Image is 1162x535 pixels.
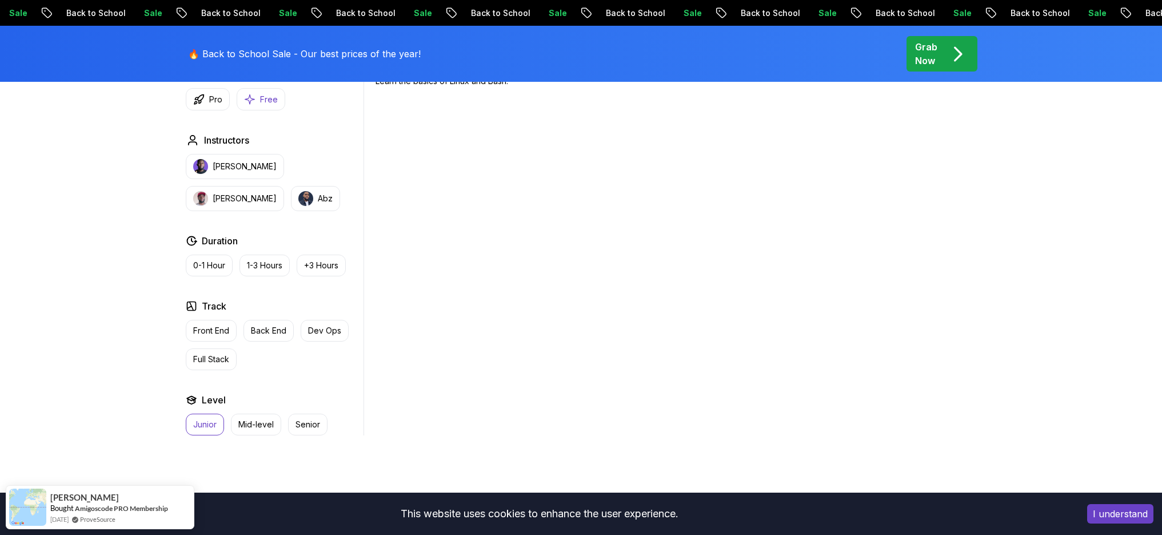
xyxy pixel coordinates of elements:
p: Sale [673,7,710,19]
img: instructor img [193,191,208,206]
h2: Track [202,299,226,313]
button: instructor img[PERSON_NAME] [186,186,284,211]
button: 1-3 Hours [239,255,290,276]
p: Back to School [865,7,943,19]
span: Bought [50,504,74,513]
div: This website uses cookies to enhance the user experience. [9,501,1070,526]
button: Pro [186,88,230,110]
p: Back to School [191,7,269,19]
img: provesource social proof notification image [9,489,46,526]
p: Sale [404,7,440,19]
button: Full Stack [186,348,237,370]
button: Junior [186,414,224,435]
a: Amigoscode PRO Membership [75,504,168,513]
p: [PERSON_NAME] [213,161,277,172]
button: instructor imgAbz [291,186,340,211]
button: instructor img[PERSON_NAME] [186,154,284,179]
img: instructor img [193,159,208,174]
p: 🔥 Back to School Sale - Our best prices of the year! [188,47,421,61]
p: Sale [134,7,170,19]
p: Back to School [1000,7,1078,19]
img: instructor img [298,191,313,206]
span: [PERSON_NAME] [50,493,119,502]
p: 0-1 Hour [193,260,225,271]
p: Senior [296,419,320,430]
p: Dev Ops [308,325,341,336]
p: Grab Now [915,40,937,68]
h2: Level [202,393,226,407]
button: +3 Hours [297,255,346,276]
button: Front End [186,320,237,342]
button: Accept cookies [1087,504,1153,524]
p: Sale [538,7,575,19]
h2: Instructors [204,133,249,147]
button: Dev Ops [301,320,349,342]
p: Pro [209,94,222,105]
p: Front End [193,325,229,336]
p: Sale [943,7,980,19]
p: Back to School [326,7,404,19]
p: Back to School [730,7,808,19]
p: Sale [808,7,845,19]
button: Free [237,88,285,110]
p: Back End [251,325,286,336]
button: 0-1 Hour [186,255,233,276]
button: Back End [243,320,294,342]
p: Mid-level [238,419,274,430]
p: Back to School [596,7,673,19]
h2: Duration [202,234,238,248]
button: Mid-level [231,414,281,435]
p: Sale [269,7,305,19]
p: Back to School [461,7,538,19]
p: Back to School [56,7,134,19]
p: 1-3 Hours [247,260,282,271]
p: +3 Hours [304,260,338,271]
p: Free [260,94,278,105]
p: Abz [318,193,333,204]
p: [PERSON_NAME] [213,193,277,204]
p: Sale [1078,7,1115,19]
p: Junior [193,419,217,430]
span: [DATE] [50,514,69,524]
button: Senior [288,414,328,435]
p: Full Stack [193,354,229,365]
a: ProveSource [80,514,115,524]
